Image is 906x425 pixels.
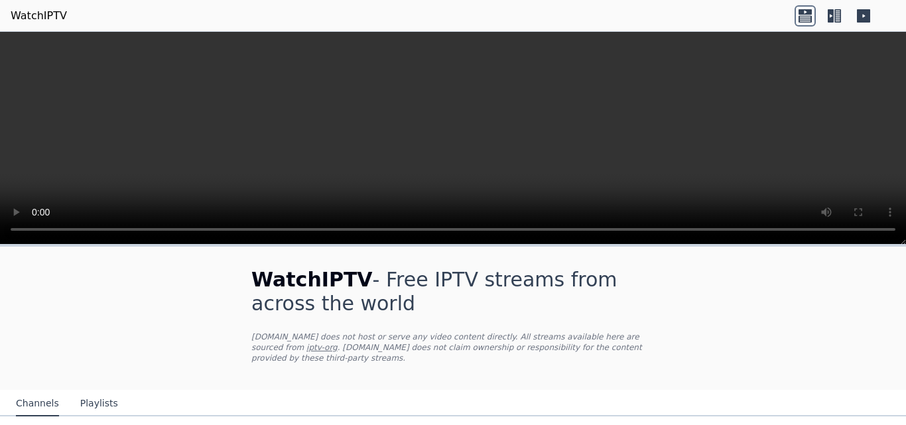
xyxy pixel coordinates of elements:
a: iptv-org [306,343,338,352]
button: Playlists [80,391,118,416]
span: WatchIPTV [251,268,373,291]
h1: - Free IPTV streams from across the world [251,268,655,316]
button: Channels [16,391,59,416]
a: WatchIPTV [11,8,67,24]
p: [DOMAIN_NAME] does not host or serve any video content directly. All streams available here are s... [251,332,655,363]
